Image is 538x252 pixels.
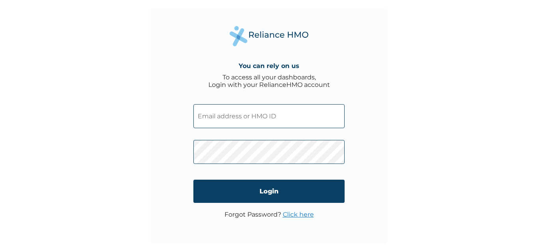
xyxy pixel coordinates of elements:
[283,211,314,218] a: Click here
[208,74,330,88] div: To access all your dashboards, Login with your RelianceHMO account
[224,211,314,218] p: Forgot Password?
[193,180,345,203] input: Login
[239,62,299,70] h4: You can rely on us
[230,26,308,46] img: Reliance Health's Logo
[193,104,345,128] input: Email address or HMO ID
